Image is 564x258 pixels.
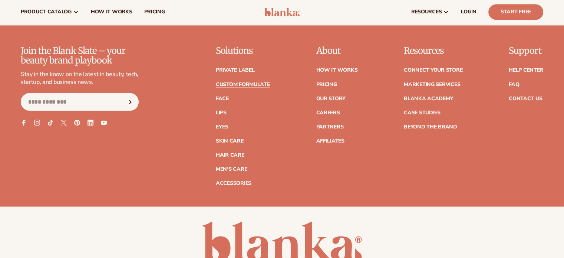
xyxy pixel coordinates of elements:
[264,7,300,16] img: logo
[216,68,254,73] a: Private label
[411,9,442,15] span: resources
[509,82,519,87] a: FAQ
[509,96,542,101] a: Contact Us
[216,152,244,157] a: Hair Care
[216,96,229,101] a: Face
[216,124,228,129] a: Eyes
[404,82,460,87] a: Marketing services
[316,46,357,56] p: About
[216,46,270,56] p: Solutions
[509,68,543,73] a: Help Center
[316,124,343,129] a: Partners
[316,138,344,143] a: Affiliates
[404,124,457,129] a: Beyond the brand
[91,9,132,15] span: How It Works
[461,9,476,15] span: LOGIN
[21,46,139,66] p: Join the Blank Slate – your beauty brand playbook
[21,70,139,86] p: Stay in the know on the latest in beauty, tech, startup, and business news.
[509,46,543,56] p: Support
[216,138,243,143] a: Skin Care
[216,180,251,186] a: Accessories
[21,9,72,15] span: product catalog
[404,46,462,56] p: Resources
[216,166,247,172] a: Men's Care
[404,68,462,73] a: Connect your store
[316,110,340,115] a: Careers
[216,110,227,115] a: Lips
[404,110,441,115] a: Case Studies
[316,96,345,101] a: Our Story
[122,93,138,111] button: Subscribe
[144,9,165,15] span: pricing
[404,96,453,101] a: Blanka Academy
[216,82,270,87] a: Custom formulate
[488,4,543,20] a: Start Free
[316,68,357,73] a: How It Works
[316,82,337,87] a: Pricing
